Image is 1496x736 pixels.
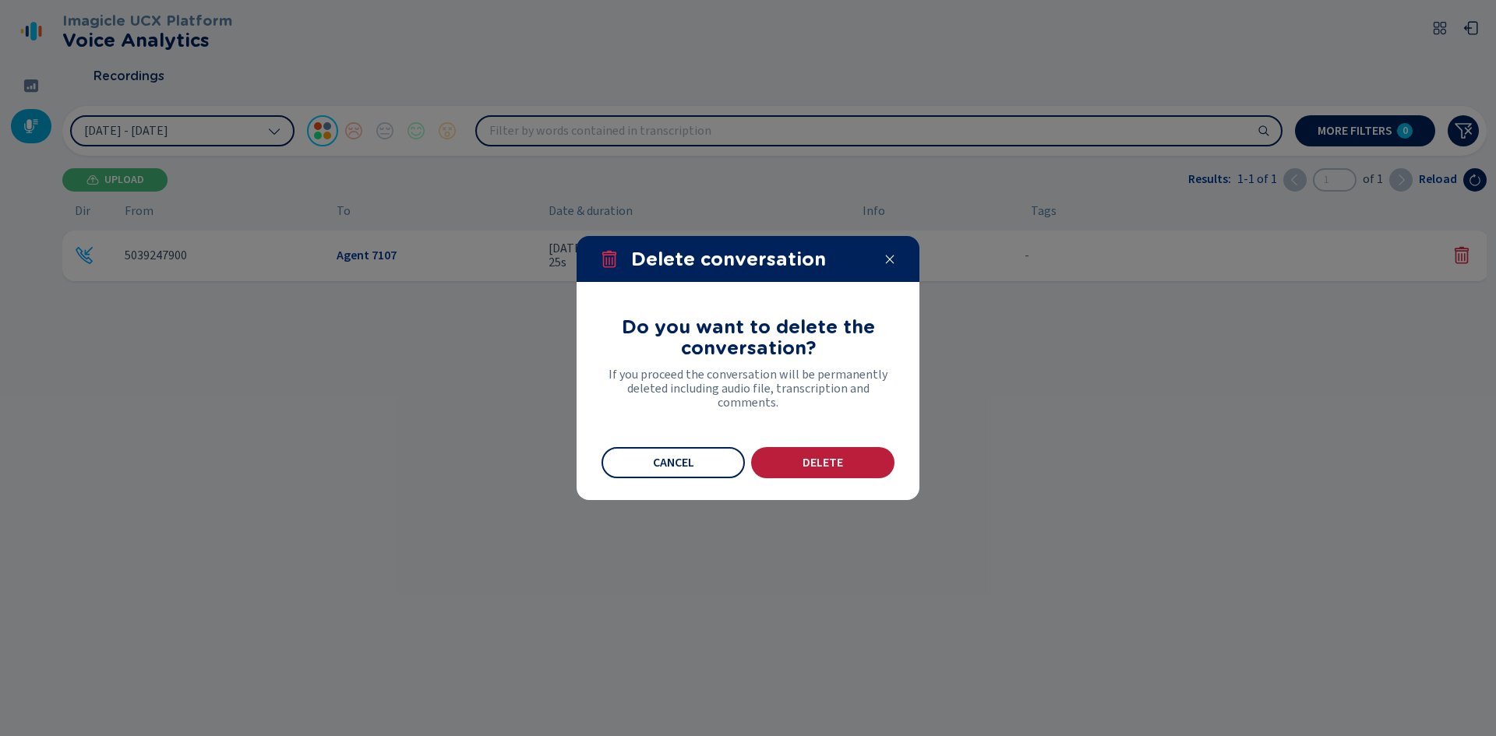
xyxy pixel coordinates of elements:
span: If you proceed the conversation will be permanently deleted including audio file, transcription a... [602,368,894,410]
button: Cancel [602,447,745,478]
svg: close [884,253,896,266]
span: Delete [803,456,843,469]
button: Delete [751,447,894,478]
h2: Delete conversation [631,248,871,270]
span: Cancel [653,456,694,469]
h2: Do you want to delete the conversation? [602,316,894,358]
